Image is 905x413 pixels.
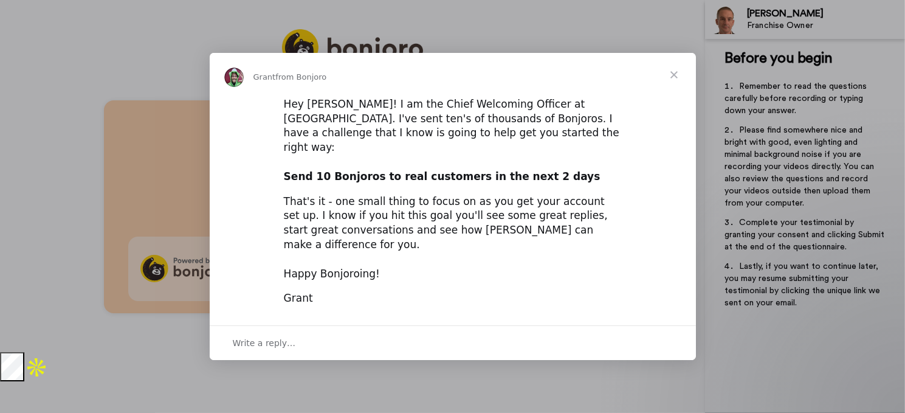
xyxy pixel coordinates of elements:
span: Write a reply… [233,335,296,351]
img: Profile image for Grant [224,68,244,87]
span: Grant [253,72,276,82]
div: That's it - one small thing to focus on as you get your account set up. I know if you hit this go... [284,195,622,282]
img: Apollo [24,355,49,380]
div: Grant [284,291,622,306]
span: Close [652,53,696,97]
span: from Bonjoro [275,72,326,82]
div: Open conversation and reply [210,325,696,360]
div: Hey [PERSON_NAME]! I am the Chief Welcoming Officer at [GEOGRAPHIC_DATA]. I've sent ten's of thou... [284,97,622,184]
b: Send 10 Bonjoros to real customers in the next 2 days [284,170,600,182]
